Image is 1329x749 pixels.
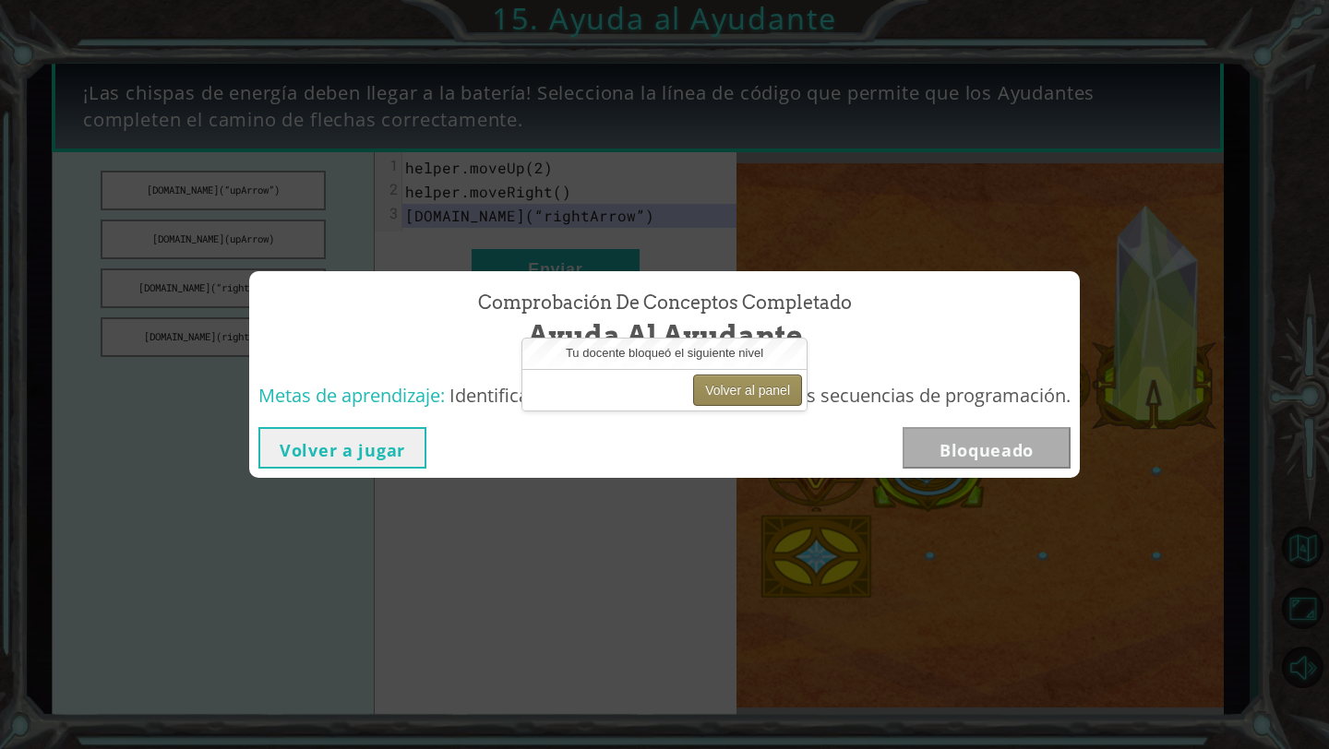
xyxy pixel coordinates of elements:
span: Tu docente bloqueó el siguiente nivel [566,346,763,360]
span: Comprobación de conceptos Completado [478,290,852,316]
span: Metas de aprendizaje: [258,383,445,408]
span: Ayuda al Ayudante [528,315,802,355]
button: Volver a jugar [258,427,426,469]
button: Volver al panel [693,374,802,406]
span: Identifica la sintaxis y lógica correcta en las secuencias de programación. [449,383,1071,408]
button: Bloqueado [903,427,1071,469]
